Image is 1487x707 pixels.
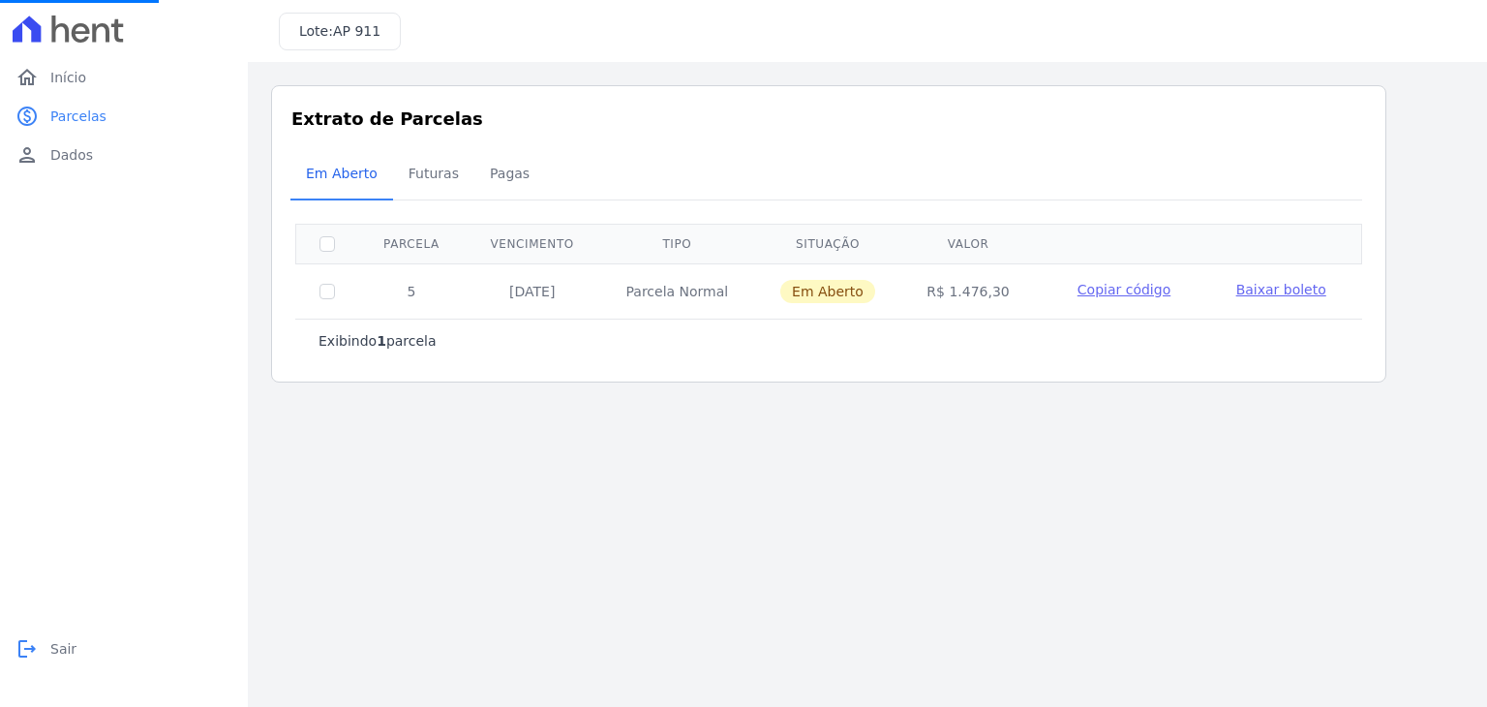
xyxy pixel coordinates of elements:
th: Tipo [599,224,754,263]
a: Pagas [474,150,545,200]
a: Em Aberto [290,150,393,200]
button: Copiar código [1058,280,1189,299]
i: home [15,66,39,89]
span: Parcelas [50,107,106,126]
a: homeInício [8,58,240,97]
th: Vencimento [465,224,600,263]
span: Início [50,68,86,87]
h3: Lote: [299,21,380,42]
span: Em Aberto [780,280,875,303]
td: [DATE] [465,263,600,319]
span: Pagas [478,154,541,193]
th: Situação [754,224,901,263]
b: 1 [377,333,386,349]
i: logout [15,637,39,661]
th: Parcela [358,224,465,263]
span: AP 911 [333,23,380,39]
td: R$ 1.476,30 [901,263,1036,319]
span: Em Aberto [294,154,389,193]
p: Exibindo parcela [319,331,437,351]
span: Sair [50,639,76,659]
i: person [15,143,39,167]
a: personDados [8,136,240,174]
td: Parcela Normal [599,263,754,319]
span: Copiar código [1077,282,1170,297]
i: paid [15,105,39,128]
span: Baixar boleto [1236,282,1326,297]
td: 5 [358,263,465,319]
a: paidParcelas [8,97,240,136]
th: Valor [901,224,1036,263]
a: Futuras [393,150,474,200]
a: logoutSair [8,630,240,668]
h3: Extrato de Parcelas [291,106,1366,132]
span: Futuras [397,154,470,193]
a: Baixar boleto [1236,280,1326,299]
span: Dados [50,145,93,165]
